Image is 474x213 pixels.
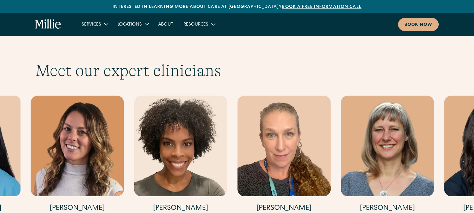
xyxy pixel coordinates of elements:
[282,5,361,9] a: Book a free information call
[153,19,178,29] a: About
[35,19,61,29] a: home
[118,21,142,28] div: Locations
[404,22,432,28] div: Book now
[178,19,220,29] div: Resources
[183,21,208,28] div: Resources
[82,21,101,28] div: Services
[398,18,439,31] a: Book now
[35,61,439,80] h2: Meet our expert clinicians
[113,19,153,29] div: Locations
[77,19,113,29] div: Services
